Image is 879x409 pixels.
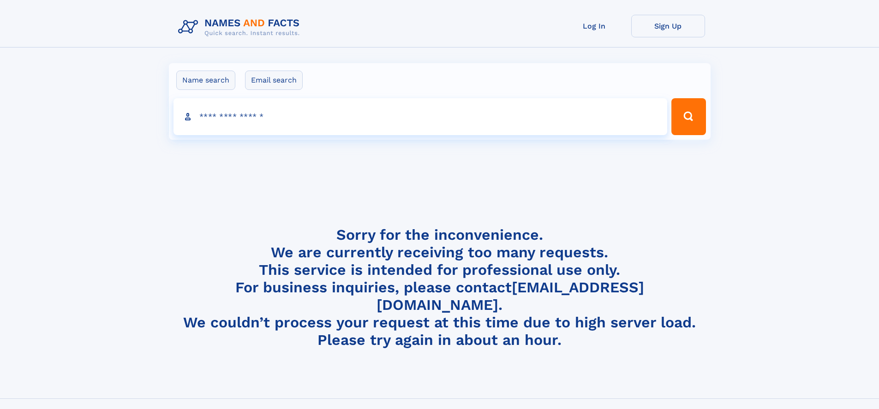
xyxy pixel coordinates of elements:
[173,98,668,135] input: search input
[174,226,705,349] h4: Sorry for the inconvenience. We are currently receiving too many requests. This service is intend...
[671,98,706,135] button: Search Button
[631,15,705,37] a: Sign Up
[377,279,644,314] a: [EMAIL_ADDRESS][DOMAIN_NAME]
[557,15,631,37] a: Log In
[176,71,235,90] label: Name search
[174,15,307,40] img: Logo Names and Facts
[245,71,303,90] label: Email search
